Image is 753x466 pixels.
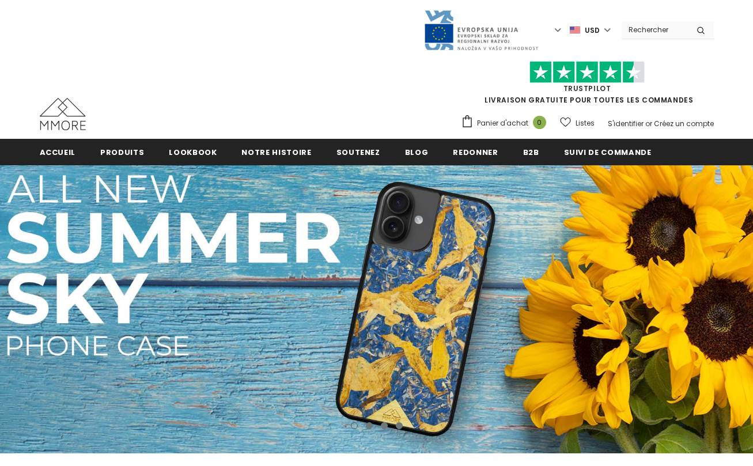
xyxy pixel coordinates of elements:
button: 4 [396,422,403,429]
span: soutenez [336,147,380,158]
span: LIVRAISON GRATUITE POUR TOUTES LES COMMANDES [461,66,714,105]
a: Javni Razpis [423,25,539,35]
a: Listes [560,113,595,133]
button: 1 [351,422,358,429]
a: B2B [523,139,539,165]
a: Notre histoire [241,139,311,165]
a: TrustPilot [563,84,611,93]
span: Lookbook [169,147,217,158]
span: Listes [576,118,595,129]
span: Suivi de commande [564,147,652,158]
span: Panier d'achat [477,118,528,129]
a: Créez un compte [654,119,714,128]
img: USD [570,25,580,35]
span: Redonner [453,147,498,158]
span: Notre histoire [241,147,311,158]
a: Produits [100,139,144,165]
a: Blog [405,139,429,165]
a: Panier d'achat 0 [461,115,552,132]
a: soutenez [336,139,380,165]
span: Accueil [40,147,76,158]
span: Produits [100,147,144,158]
span: Blog [405,147,429,158]
input: Search Site [622,21,688,38]
a: Lookbook [169,139,217,165]
span: USD [585,25,600,36]
img: Faites confiance aux étoiles pilotes [529,61,645,84]
span: B2B [523,147,539,158]
a: Suivi de commande [564,139,652,165]
img: Cas MMORE [40,98,86,130]
a: Accueil [40,139,76,165]
button: 3 [381,422,388,429]
span: 0 [533,116,546,129]
a: Redonner [453,139,498,165]
img: Javni Razpis [423,9,539,51]
span: or [645,119,652,128]
button: 2 [366,422,373,429]
a: S'identifier [608,119,644,128]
